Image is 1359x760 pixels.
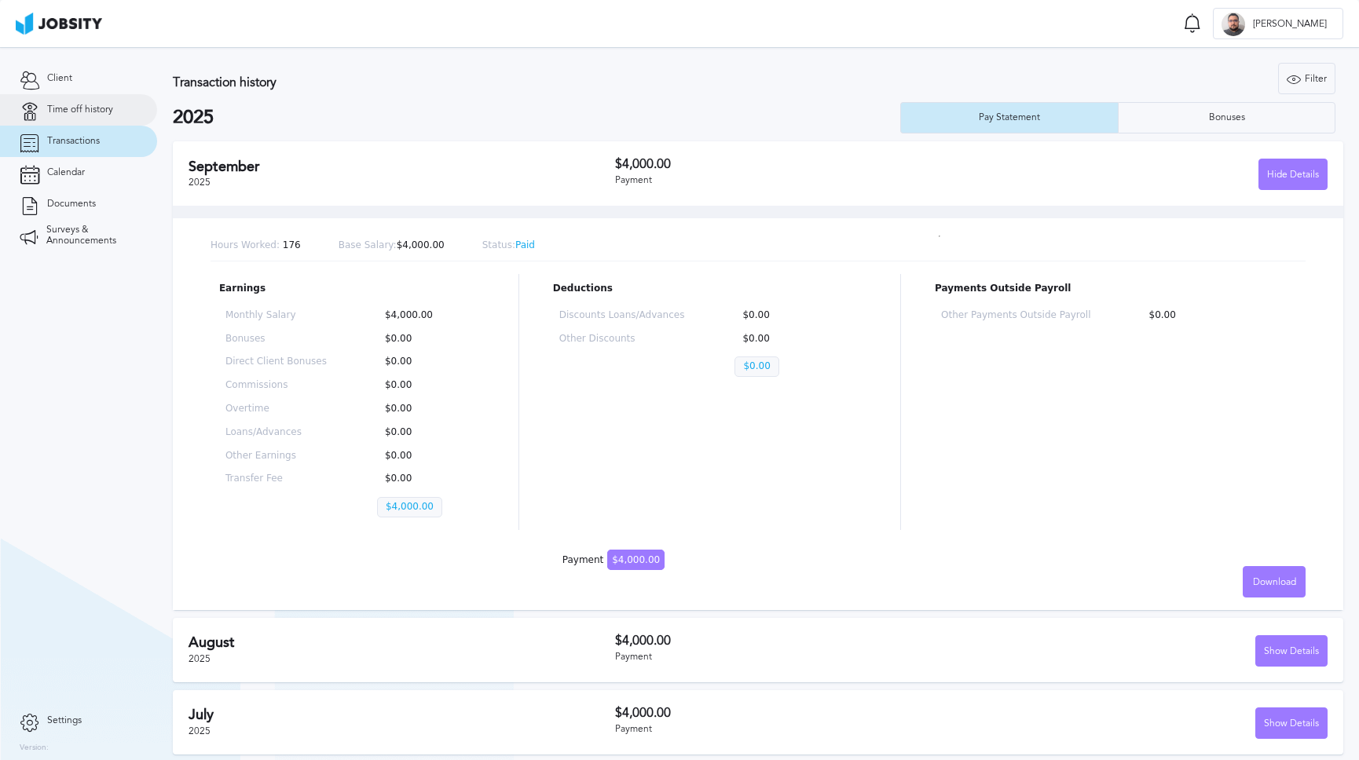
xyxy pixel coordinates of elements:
div: Payment [615,724,971,735]
button: Hide Details [1258,159,1328,190]
button: Filter [1278,63,1335,94]
p: $4,000.00 [377,310,478,321]
button: Download [1243,566,1306,597]
span: Time off history [47,104,113,115]
p: Bonuses [225,334,327,345]
div: Filter [1279,64,1335,95]
p: $0.00 [377,473,478,484]
span: Status: [482,239,515,250]
p: $0.00 [734,334,860,345]
div: A [1222,13,1245,36]
div: Payment [615,175,971,186]
p: Earnings [219,283,485,294]
span: Hours Worked: [211,239,280,250]
p: Discounts Loans/Advances [559,310,685,321]
span: 2025 [189,725,211,736]
div: Payment [562,555,665,566]
span: Settings [47,715,82,726]
p: Transfer Fee [225,473,327,484]
p: Deductions [553,283,866,294]
div: Pay Statement [971,112,1048,123]
p: $0.00 [734,310,860,321]
p: $0.00 [377,380,478,391]
span: Surveys & Announcements [46,225,137,247]
h2: September [189,159,615,175]
p: Other Earnings [225,451,327,462]
button: Show Details [1255,707,1328,739]
h3: $4,000.00 [615,634,971,648]
p: Commissions [225,380,327,391]
h2: August [189,634,615,651]
p: $0.00 [734,356,778,377]
p: Other Payments Outside Payroll [941,310,1090,321]
label: Version: [20,744,49,753]
p: Direct Client Bonuses [225,356,327,367]
p: Loans/Advances [225,427,327,438]
button: A[PERSON_NAME] [1213,8,1343,39]
button: Pay Statement [900,102,1118,133]
span: [PERSON_NAME] [1245,19,1335,30]
button: Show Details [1255,635,1328,667]
p: $0.00 [1141,310,1291,321]
span: $4,000.00 [607,550,665,570]
span: 2025 [189,653,211,664]
span: Client [47,73,72,84]
h2: July [189,707,615,723]
p: Other Discounts [559,334,685,345]
h3: $4,000.00 [615,157,971,171]
span: Calendar [47,167,85,178]
span: Transactions [47,136,100,147]
p: $0.00 [377,356,478,367]
div: Hide Details [1259,159,1327,191]
p: $4,000.00 [339,240,445,251]
p: $0.00 [377,404,478,415]
h3: $4,000.00 [615,706,971,720]
span: 2025 [189,177,211,188]
span: Base Salary: [339,239,397,250]
p: Overtime [225,404,327,415]
p: $0.00 [377,451,478,462]
div: Show Details [1256,636,1327,667]
p: 176 [211,240,301,251]
div: Payment [615,652,971,663]
div: Bonuses [1201,112,1253,123]
div: Show Details [1256,708,1327,740]
h2: 2025 [173,107,900,129]
h3: Transaction history [173,75,809,90]
p: Paid [482,240,535,251]
p: Payments Outside Payroll [935,283,1297,294]
span: Download [1253,577,1296,588]
p: $0.00 [377,334,478,345]
button: Bonuses [1118,102,1335,133]
img: ab4bad089aa723f57921c736e9817d99.png [16,13,102,35]
p: Monthly Salary [225,310,327,321]
p: $4,000.00 [377,497,442,517]
p: $0.00 [377,427,478,438]
span: Documents [47,199,96,210]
